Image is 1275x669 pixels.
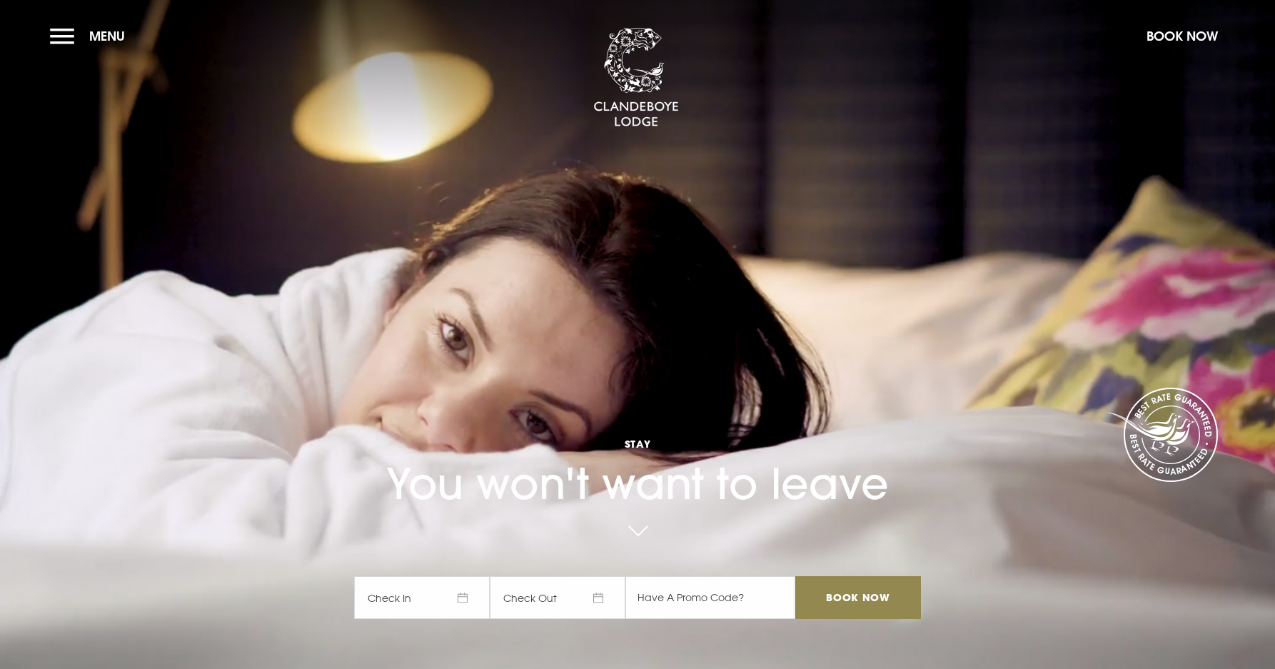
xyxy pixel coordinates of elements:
span: Check Out [490,576,625,619]
span: Stay [354,437,921,451]
span: Menu [89,28,125,44]
img: Clandeboye Lodge [593,28,679,128]
input: Book Now [795,576,921,619]
h1: You won't want to leave [354,395,921,509]
button: Book Now [1139,21,1225,51]
span: Check In [354,576,490,619]
input: Have A Promo Code? [625,576,795,619]
button: Menu [50,21,132,51]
